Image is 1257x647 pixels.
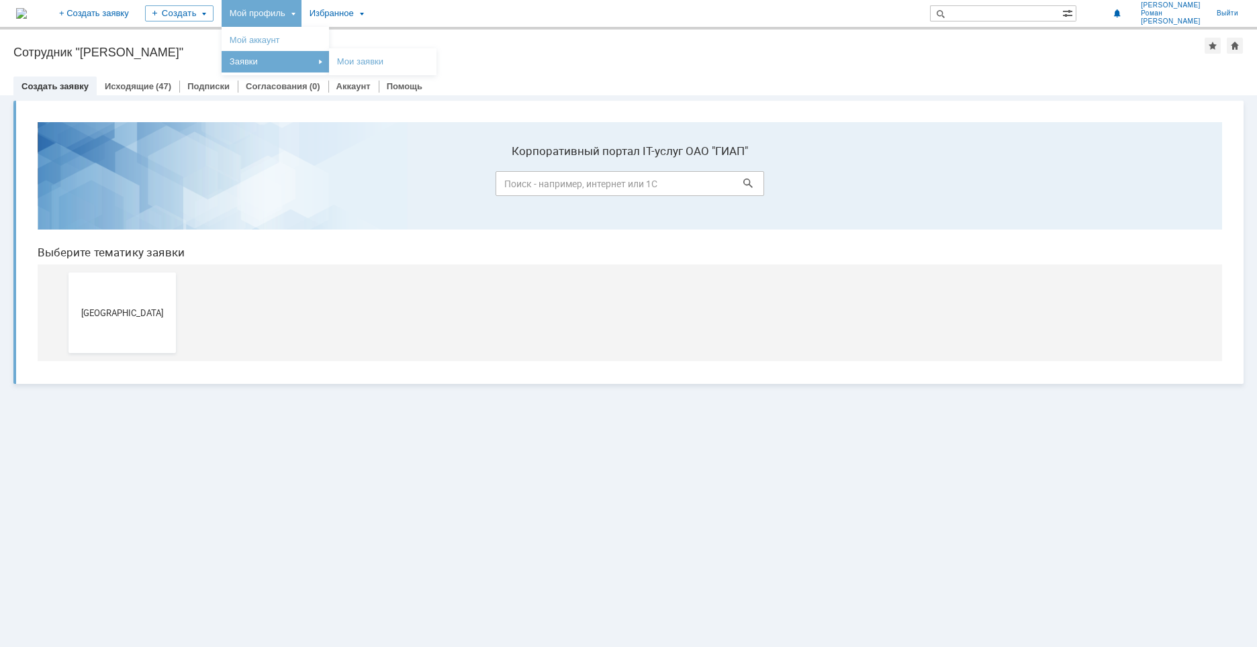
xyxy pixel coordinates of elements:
[1062,6,1076,19] span: Расширенный поиск
[42,161,149,242] button: [GEOGRAPHIC_DATA]
[1141,1,1201,9] span: [PERSON_NAME]
[16,8,27,19] a: Перейти на домашнюю страницу
[105,81,154,91] a: Исходящие
[13,46,1205,59] div: Сотрудник "[PERSON_NAME]"
[1141,9,1201,17] span: Роман
[387,81,422,91] a: Помощь
[332,54,434,70] a: Мои заявки
[1205,38,1221,54] div: Добавить в избранное
[21,81,89,91] a: Создать заявку
[16,8,27,19] img: logo
[336,81,371,91] a: Аккаунт
[156,81,171,91] div: (47)
[46,196,145,206] span: [GEOGRAPHIC_DATA]
[469,60,737,85] input: Поиск - например, интернет или 1С
[310,81,320,91] div: (0)
[187,81,230,91] a: Подписки
[1227,38,1243,54] div: Сделать домашней страницей
[469,33,737,46] label: Корпоративный портал IT-услуг ОАО "ГИАП"
[11,134,1195,148] header: Выберите тематику заявки
[224,32,326,48] a: Мой аккаунт
[224,54,326,70] div: Заявки
[1141,17,1201,26] span: [PERSON_NAME]
[145,5,214,21] div: Создать
[246,81,308,91] a: Согласования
